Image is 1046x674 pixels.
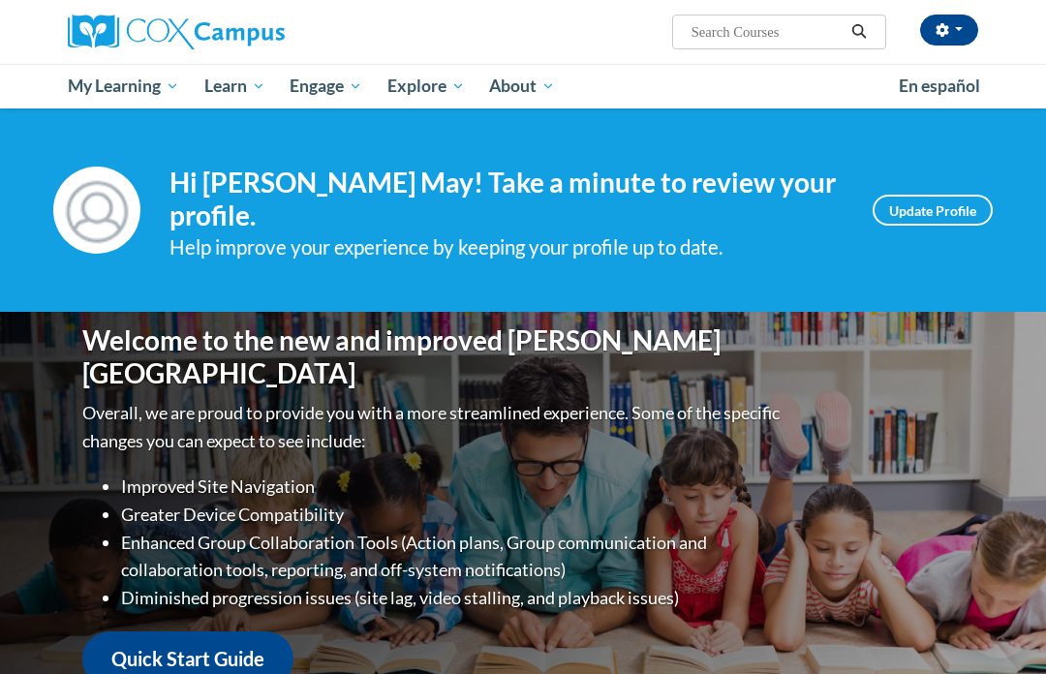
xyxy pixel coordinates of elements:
[204,75,265,98] span: Learn
[68,75,179,98] span: My Learning
[121,529,784,585] li: Enhanced Group Collaboration Tools (Action plans, Group communication and collaboration tools, re...
[68,15,352,49] a: Cox Campus
[121,473,784,501] li: Improved Site Navigation
[899,76,980,96] span: En español
[277,64,375,108] a: Engage
[121,584,784,612] li: Diminished progression issues (site lag, video stalling, and playback issues)
[690,20,845,44] input: Search Courses
[375,64,477,108] a: Explore
[53,167,140,254] img: Profile Image
[121,501,784,529] li: Greater Device Compatibility
[873,195,993,226] a: Update Profile
[920,15,978,46] button: Account Settings
[886,66,993,107] a: En español
[192,64,278,108] a: Learn
[169,231,844,263] div: Help improve your experience by keeping your profile up to date.
[845,20,874,44] button: Search
[477,64,569,108] a: About
[68,15,285,49] img: Cox Campus
[290,75,362,98] span: Engage
[53,64,993,108] div: Main menu
[82,324,784,389] h1: Welcome to the new and improved [PERSON_NAME][GEOGRAPHIC_DATA]
[969,597,1031,659] iframe: Button to launch messaging window
[82,399,784,455] p: Overall, we are proud to provide you with a more streamlined experience. Some of the specific cha...
[489,75,555,98] span: About
[169,167,844,231] h4: Hi [PERSON_NAME] May! Take a minute to review your profile.
[55,64,192,108] a: My Learning
[387,75,465,98] span: Explore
